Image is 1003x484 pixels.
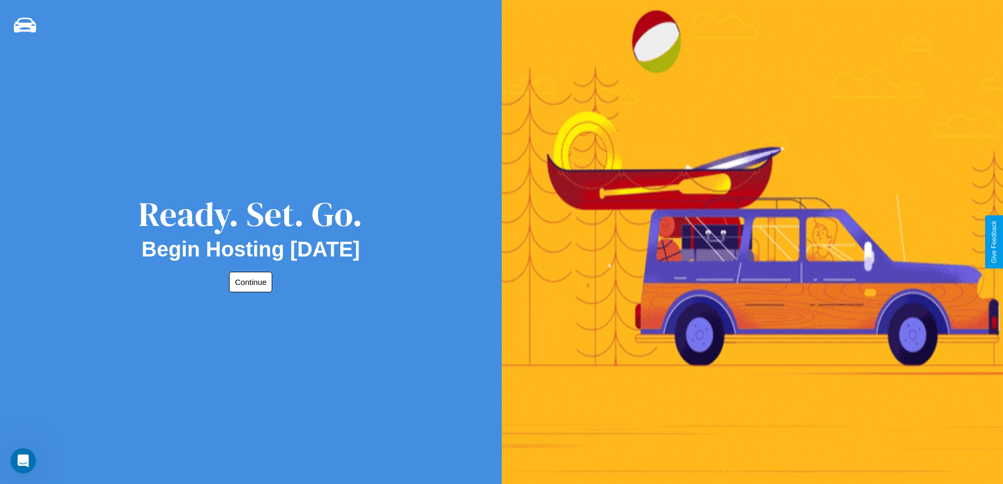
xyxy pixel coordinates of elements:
h2: Begin Hosting [DATE] [142,238,360,261]
div: Ready. Set. Go. [138,191,363,238]
div: Give Feedback [990,221,998,263]
button: Continue [229,272,272,292]
iframe: Intercom live chat [11,448,36,473]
